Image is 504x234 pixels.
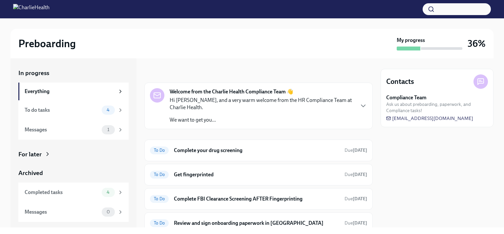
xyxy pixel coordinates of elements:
strong: Welcome from the Charlie Health Compliance Team 👋 [170,88,293,95]
strong: Compliance Team [386,94,427,101]
div: Everything [25,88,115,95]
h4: Contacts [386,77,414,87]
a: In progress [18,69,129,77]
h2: Preboarding [18,37,76,50]
strong: [DATE] [353,147,367,153]
a: Archived [18,169,129,177]
span: September 18th, 2025 09:00 [345,220,367,226]
strong: My progress [397,37,425,44]
a: To DoReview and sign onboarding paperwork in [GEOGRAPHIC_DATA]Due[DATE] [150,218,367,228]
div: In progress [144,69,175,77]
span: Ask us about preboarding, paperwork, and Compliance tasks! [386,101,488,114]
div: To do tasks [25,107,99,114]
strong: [DATE] [353,196,367,202]
strong: [DATE] [353,172,367,177]
p: We want to get you... [170,116,354,124]
span: September 15th, 2025 09:00 [345,147,367,153]
a: To DoComplete FBI Clearance Screening AFTER FingerprintingDue[DATE] [150,194,367,204]
a: To DoGet fingerprintedDue[DATE] [150,169,367,180]
strong: [DATE] [353,220,367,226]
span: September 18th, 2025 09:00 [345,196,367,202]
span: Due [345,220,367,226]
span: 4 [103,190,114,195]
h3: 36% [468,38,486,49]
h6: Get fingerprinted [174,171,339,178]
span: To Do [150,196,169,201]
span: 1 [103,127,113,132]
h6: Review and sign onboarding paperwork in [GEOGRAPHIC_DATA] [174,220,339,227]
p: Hi [PERSON_NAME], and a very warm welcome from the HR Compliance Team at Charlie Health. [170,97,354,111]
span: Due [345,147,367,153]
a: Messages1 [18,120,129,140]
span: 0 [103,209,114,214]
span: 4 [103,107,114,112]
span: To Do [150,172,169,177]
div: Messages [25,208,99,216]
span: To Do [150,221,169,225]
a: Completed tasks4 [18,183,129,202]
img: CharlieHealth [13,4,50,14]
div: Messages [25,126,99,133]
a: To DoComplete your drug screeningDue[DATE] [150,145,367,156]
a: Messages0 [18,202,129,222]
div: For later [18,150,42,159]
div: Completed tasks [25,189,99,196]
span: September 15th, 2025 09:00 [345,171,367,178]
h6: Complete your drug screening [174,147,339,154]
a: [EMAIL_ADDRESS][DOMAIN_NAME] [386,115,473,122]
a: For later [18,150,129,159]
a: Everything [18,83,129,100]
a: To do tasks4 [18,100,129,120]
span: Due [345,172,367,177]
span: To Do [150,148,169,153]
span: Due [345,196,367,202]
h6: Complete FBI Clearance Screening AFTER Fingerprinting [174,195,339,203]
